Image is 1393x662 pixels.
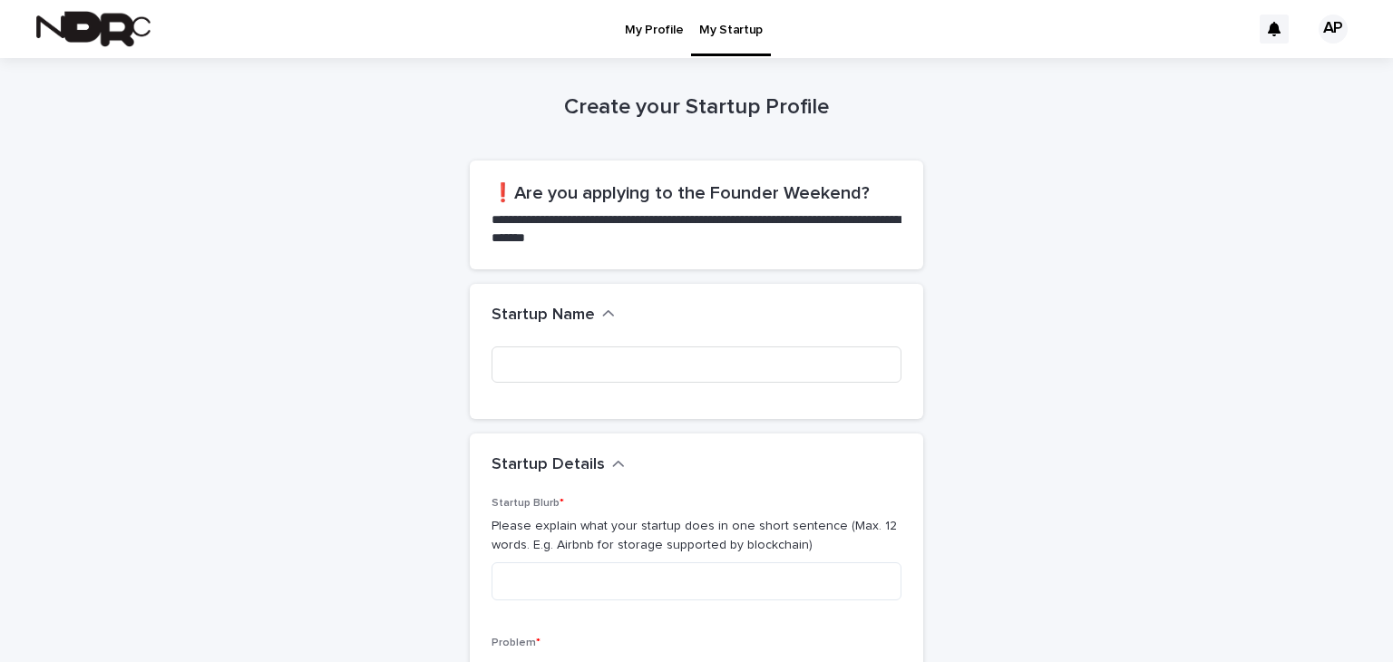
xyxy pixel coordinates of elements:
[470,94,923,121] h1: Create your Startup Profile
[492,517,901,555] p: Please explain what your startup does in one short sentence (Max. 12 words. E.g. Airbnb for stora...
[492,306,595,326] h2: Startup Name
[36,11,151,47] img: fPh53EbzTSOZ76wyQ5GQ
[492,455,605,475] h2: Startup Details
[492,455,625,475] button: Startup Details
[492,638,541,648] span: Problem
[492,306,615,326] button: Startup Name
[492,182,901,204] h2: ❗Are you applying to the Founder Weekend?
[492,498,564,509] span: Startup Blurb
[1319,15,1348,44] div: AP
